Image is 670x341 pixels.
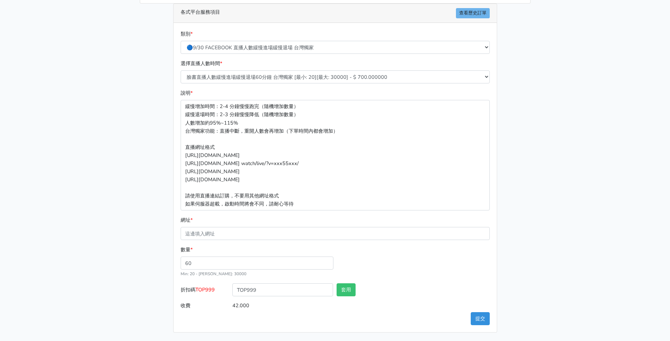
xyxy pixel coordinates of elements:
[471,312,490,325] button: 提交
[181,227,490,240] input: 這邊填入網址
[181,30,193,38] label: 類別
[337,283,356,296] button: 套用
[179,299,231,312] label: 收費
[195,286,215,293] span: TOP999
[174,4,497,23] div: 各式平台服務項目
[179,283,231,299] label: 折扣碼
[456,8,490,18] a: 查看歷史訂單
[181,59,222,68] label: 選擇直播人數時間
[181,271,246,277] small: Min: 20 - [PERSON_NAME]: 30000
[181,89,193,97] label: 說明
[181,100,490,210] p: 緩慢增加時間：2-4 分鐘慢慢跑完（隨機增加數量） 緩慢退場時間：2-3 分鐘慢慢降低（隨機增加數量） 人數增加約95%~115% 台灣獨家功能：直播中斷，重開人數會再增加（下單時間內都會增加）...
[181,216,193,224] label: 網址
[181,246,193,254] label: 數量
